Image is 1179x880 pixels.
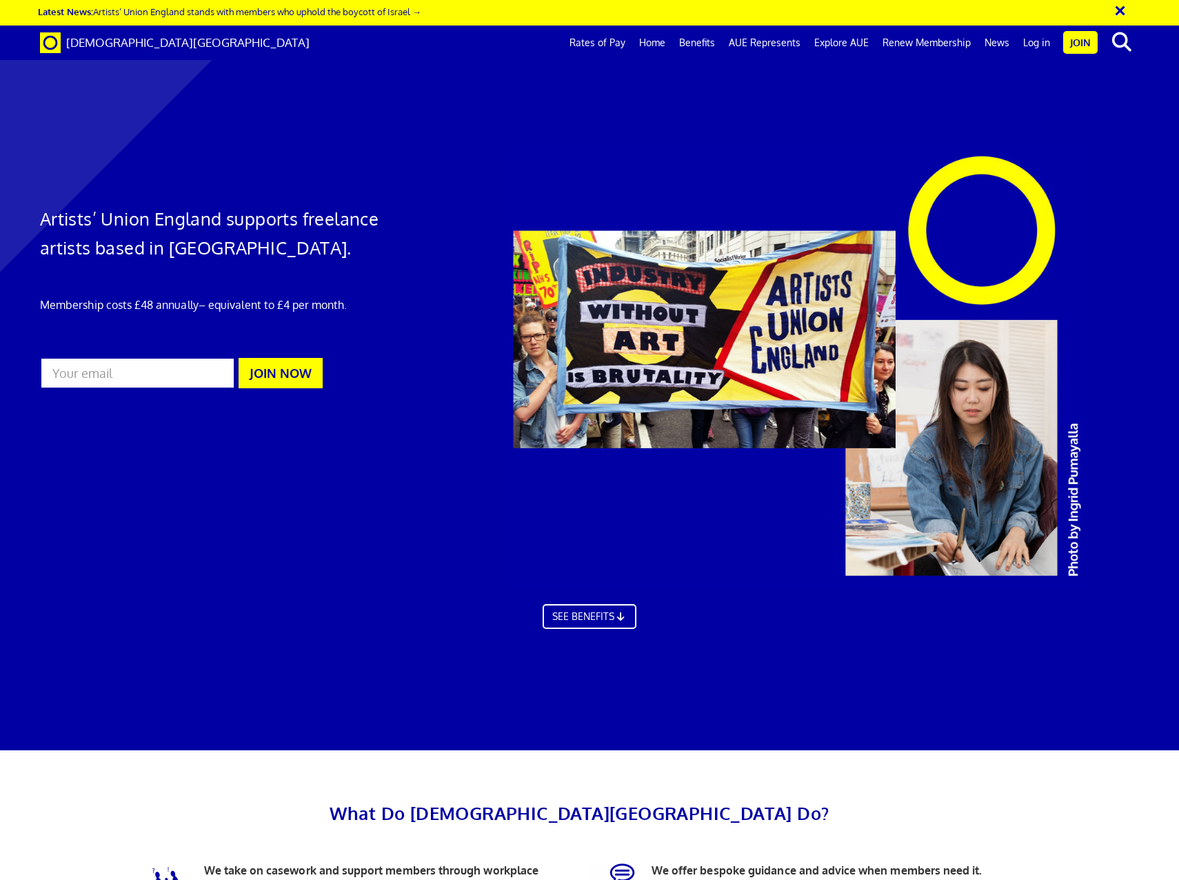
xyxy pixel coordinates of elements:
[978,26,1016,60] a: News
[40,357,235,389] input: Your email
[876,26,978,60] a: Renew Membership
[1100,28,1142,57] button: search
[66,35,310,50] span: [DEMOGRAPHIC_DATA][GEOGRAPHIC_DATA]
[239,358,323,388] button: JOIN NOW
[38,6,421,17] a: Latest News:Artists’ Union England stands with members who uphold the boycott of Israel →
[543,604,636,629] a: SEE BENEFITS
[1063,31,1098,54] a: Join
[40,297,392,313] p: Membership costs £48 annually – equivalent to £4 per month.
[632,26,672,60] a: Home
[672,26,722,60] a: Benefits
[807,26,876,60] a: Explore AUE
[132,799,1027,828] h2: What Do [DEMOGRAPHIC_DATA][GEOGRAPHIC_DATA] Do?
[40,204,392,262] h1: Artists’ Union England supports freelance artists based in [GEOGRAPHIC_DATA].
[38,6,93,17] strong: Latest News:
[563,26,632,60] a: Rates of Pay
[722,26,807,60] a: AUE Represents
[30,26,320,60] a: Brand [DEMOGRAPHIC_DATA][GEOGRAPHIC_DATA]
[1016,26,1057,60] a: Log in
